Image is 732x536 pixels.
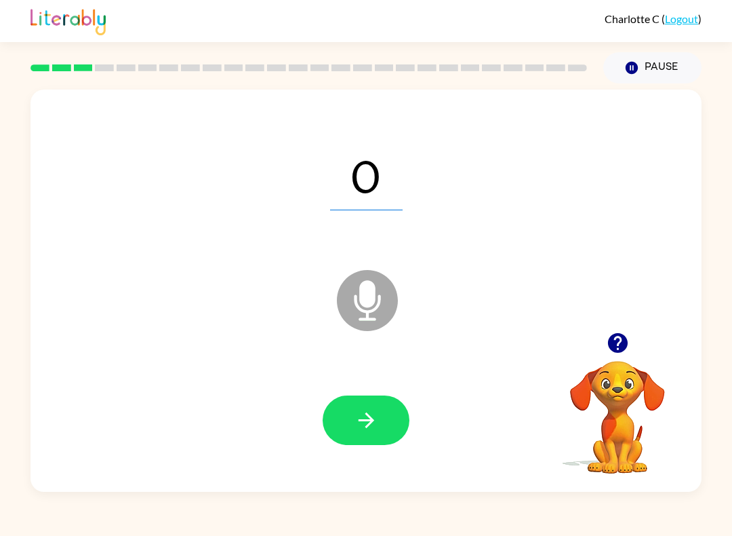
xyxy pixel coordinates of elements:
[550,340,685,476] video: Your browser must support playing .mp4 files to use Literably. Please try using another browser.
[665,12,698,25] a: Logout
[330,140,403,210] span: O
[605,12,662,25] span: Charlotte C
[603,52,701,83] button: Pause
[605,12,701,25] div: ( )
[30,5,106,35] img: Literably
